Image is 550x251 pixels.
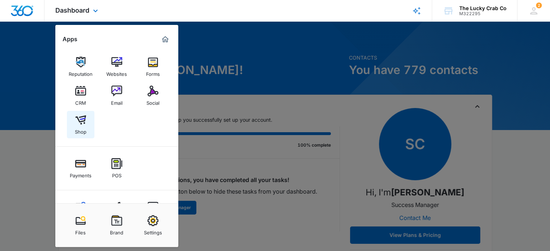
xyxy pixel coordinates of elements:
span: Dashboard [55,7,89,14]
a: Email [103,82,131,109]
a: POS [103,155,131,182]
a: CRM [67,82,94,109]
div: Social [146,96,159,106]
a: Websites [103,53,131,81]
div: Payments [70,169,91,178]
a: Brand [103,212,131,239]
a: Ads [103,198,131,226]
div: Settings [144,226,162,235]
div: Email [111,96,123,106]
a: Intelligence [139,198,167,226]
h2: Apps [63,36,77,43]
a: Forms [139,53,167,81]
div: Shop [75,125,86,135]
div: account name [459,5,507,11]
div: CRM [75,96,86,106]
div: Forms [146,68,160,77]
div: account id [459,11,507,16]
a: Reputation [67,53,94,81]
div: Websites [106,68,127,77]
div: Brand [110,226,123,235]
a: Marketing 360® Dashboard [159,34,171,45]
a: Shop [67,111,94,138]
div: notifications count [536,3,542,8]
div: Reputation [69,68,93,77]
div: POS [112,169,121,178]
a: Settings [139,212,167,239]
span: 2 [536,3,542,8]
a: Content [67,198,94,226]
a: Social [139,82,167,109]
div: Files [75,226,86,235]
a: Files [67,212,94,239]
a: Payments [67,155,94,182]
